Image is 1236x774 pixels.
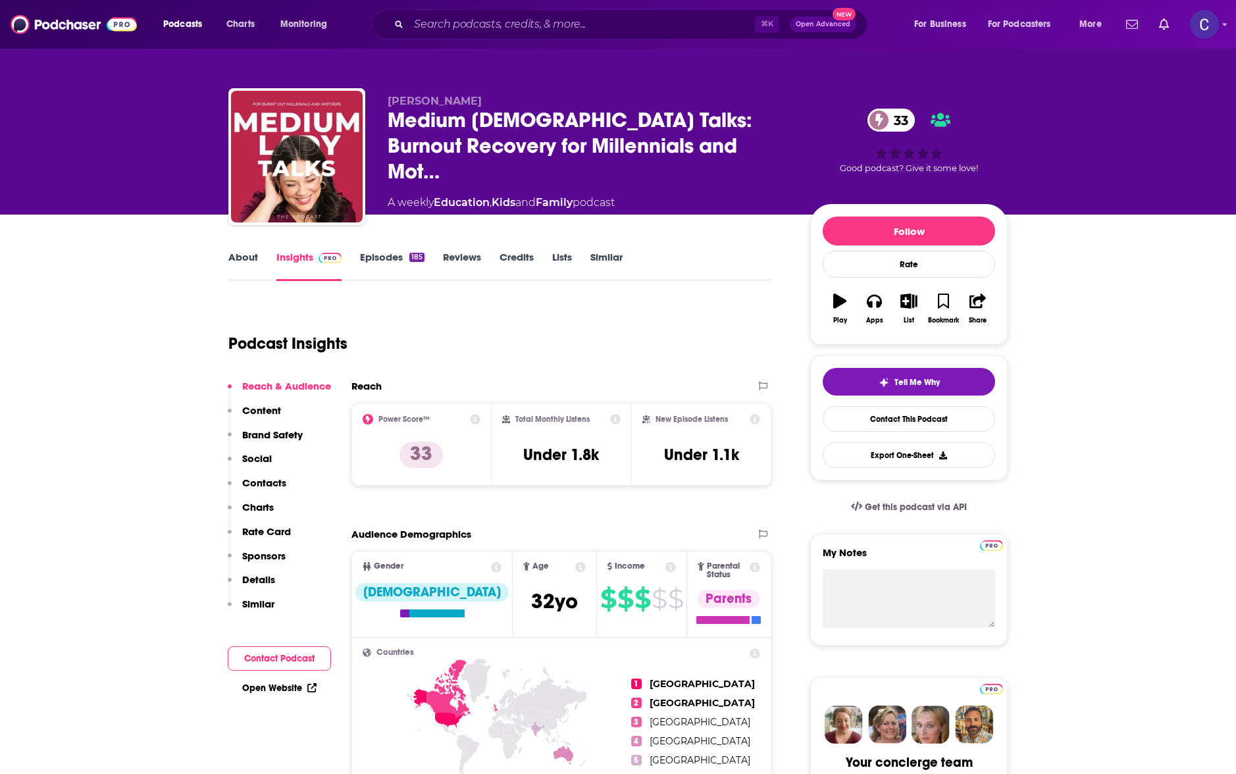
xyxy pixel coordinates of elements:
[242,598,274,610] p: Similar
[980,538,1003,551] a: Pro website
[385,9,880,39] div: Search podcasts, credits, & more...
[242,404,281,417] p: Content
[409,14,755,35] input: Search podcasts, credits, & more...
[434,196,490,209] a: Education
[131,76,142,87] img: tab_keywords_by_traffic_grey.svg
[351,380,382,392] h2: Reach
[218,14,263,35] a: Charts
[912,706,950,744] img: Jules Profile
[145,78,222,86] div: Keywords by Traffic
[242,428,303,441] p: Brand Safety
[857,285,891,332] button: Apps
[905,14,983,35] button: open menu
[552,251,572,281] a: Lists
[988,15,1051,34] span: For Podcasters
[631,736,642,746] span: 4
[443,251,481,281] a: Reviews
[228,525,291,550] button: Rate Card
[656,415,728,424] h2: New Episode Listens
[652,588,667,609] span: $
[823,368,995,396] button: tell me why sparkleTell Me Why
[351,528,471,540] h2: Audience Demographics
[37,21,64,32] div: v 4.0.25
[360,251,425,281] a: Episodes185
[1190,10,1219,39] button: Show profile menu
[242,477,286,489] p: Contacts
[881,109,915,132] span: 33
[231,91,363,222] a: Medium Lady Talks: Burnout Recovery for Millennials and Mothers
[515,415,590,424] h2: Total Monthly Listens
[242,452,272,465] p: Social
[228,251,258,281] a: About
[228,573,275,598] button: Details
[1154,13,1174,36] a: Show notifications dropdown
[914,15,966,34] span: For Business
[904,317,914,324] div: List
[698,590,760,608] div: Parents
[228,598,274,622] button: Similar
[894,377,940,388] span: Tell Me Why
[664,445,739,465] h3: Under 1.1k
[388,95,482,107] span: [PERSON_NAME]
[650,735,750,747] span: [GEOGRAPHIC_DATA]
[399,442,443,468] p: 33
[276,251,342,281] a: InsightsPodchaser Pro
[531,588,578,614] span: 32 yo
[650,754,750,766] span: [GEOGRAPHIC_DATA]
[242,573,275,586] p: Details
[242,501,274,513] p: Charts
[226,15,255,34] span: Charts
[515,196,536,209] span: and
[823,546,995,569] label: My Notes
[617,588,633,609] span: $
[21,34,32,45] img: website_grey.svg
[833,8,856,20] span: New
[242,380,331,392] p: Reach & Audience
[228,477,286,501] button: Contacts
[536,196,573,209] a: Family
[928,317,959,324] div: Bookmark
[376,648,414,657] span: Countries
[980,684,1003,694] img: Podchaser Pro
[846,754,973,771] div: Your concierge team
[796,21,850,28] span: Open Advanced
[790,16,856,32] button: Open AdvancedNew
[50,78,118,86] div: Domain Overview
[374,562,403,571] span: Gender
[228,404,281,428] button: Content
[242,683,317,694] a: Open Website
[867,109,915,132] a: 33
[631,698,642,708] span: 2
[388,195,615,211] div: A weekly podcast
[319,253,342,263] img: Podchaser Pro
[707,562,748,579] span: Parental Status
[280,15,327,34] span: Monitoring
[833,317,847,324] div: Play
[926,285,960,332] button: Bookmark
[955,706,993,744] img: Jon Profile
[892,285,926,332] button: List
[500,251,534,281] a: Credits
[11,12,137,37] img: Podchaser - Follow, Share and Rate Podcasts
[163,15,202,34] span: Podcasts
[823,442,995,468] button: Export One-Sheet
[631,717,642,727] span: 3
[631,679,642,689] span: 1
[823,406,995,432] a: Contact This Podcast
[810,95,1008,187] div: 33Good podcast? Give it some love!
[228,334,348,353] h1: Podcast Insights
[615,562,645,571] span: Income
[868,706,906,744] img: Barbara Profile
[228,550,286,574] button: Sponsors
[980,540,1003,551] img: Podchaser Pro
[823,217,995,245] button: Follow
[523,445,599,465] h3: Under 1.8k
[1079,15,1102,34] span: More
[1190,10,1219,39] span: Logged in as publicityxxtina
[228,646,331,671] button: Contact Podcast
[242,525,291,538] p: Rate Card
[409,253,425,262] div: 185
[1121,13,1143,36] a: Show notifications dropdown
[825,706,863,744] img: Sydney Profile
